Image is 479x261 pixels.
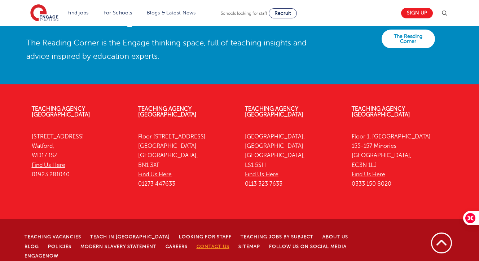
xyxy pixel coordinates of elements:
a: Find Us Here [352,171,385,178]
a: Teaching Vacancies [25,234,81,239]
p: Floor 1, [GEOGRAPHIC_DATA] 155-157 Minories [GEOGRAPHIC_DATA], EC3N 1LJ 0333 150 8020 [352,132,448,189]
span: Schools looking for staff [221,11,267,16]
a: Teaching jobs by subject [241,234,313,239]
a: Find Us Here [138,171,172,178]
a: Policies [48,244,71,249]
a: The Reading Corner [382,30,435,48]
p: The Reading Corner is the Engage thinking space, full of teaching insights and advice inspired by... [26,36,312,62]
a: Blogs & Latest News [147,10,196,16]
a: Sign up [401,8,433,18]
span: Recruit [274,10,291,16]
a: Sitemap [238,244,260,249]
a: Find jobs [67,10,89,16]
a: Careers [166,244,188,249]
a: EngageNow [25,253,58,258]
a: Recruit [269,8,297,18]
a: Contact Us [197,244,229,249]
a: For Schools [104,10,132,16]
a: Looking for staff [179,234,232,239]
a: Teaching Agency [GEOGRAPHIC_DATA] [138,106,197,118]
a: Modern Slavery Statement [80,244,157,249]
p: Floor [STREET_ADDRESS] [GEOGRAPHIC_DATA] [GEOGRAPHIC_DATA], BN1 3XF 01273 447633 [138,132,234,189]
a: Follow us on Social Media [269,244,347,249]
a: Blog [25,244,39,249]
img: Engage Education [30,4,58,22]
a: Teaching Agency [GEOGRAPHIC_DATA] [245,106,303,118]
p: [GEOGRAPHIC_DATA], [GEOGRAPHIC_DATA] [GEOGRAPHIC_DATA], LS1 5SH 0113 323 7633 [245,132,341,189]
a: Teaching Agency [GEOGRAPHIC_DATA] [32,106,90,118]
a: About Us [322,234,348,239]
a: Teach in [GEOGRAPHIC_DATA] [90,234,170,239]
a: Find Us Here [245,171,278,178]
a: Find Us Here [32,162,65,168]
a: Teaching Agency [GEOGRAPHIC_DATA] [352,106,410,118]
p: [STREET_ADDRESS] Watford, WD17 1SZ 01923 281040 [32,132,128,179]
